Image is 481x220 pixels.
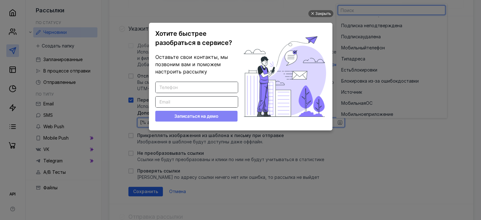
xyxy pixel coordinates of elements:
input: Email [156,97,238,107]
button: Записаться на демо [155,111,237,122]
span: Хотите быстрее разобраться в сервисе? [155,30,232,47]
input: Телефон [156,82,238,93]
span: Оставьте свои контакты, мы позвоним вам и поможем настроить рассылку [155,54,228,75]
div: Закрыть [315,10,331,17]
